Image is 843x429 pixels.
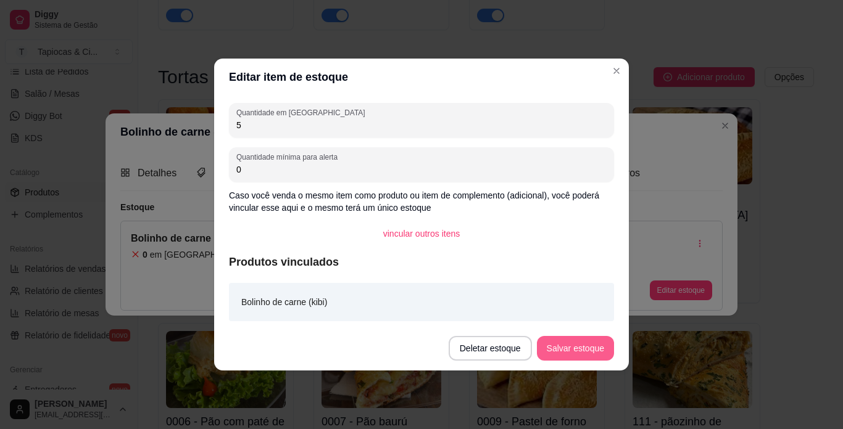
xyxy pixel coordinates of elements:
input: Quantidade mínima para alerta [236,163,607,176]
button: Salvar estoque [537,336,614,361]
button: vincular outros itens [373,221,470,246]
input: Quantidade em estoque [236,119,607,131]
button: Close [607,61,626,81]
label: Quantidade em [GEOGRAPHIC_DATA] [236,107,369,118]
article: Produtos vinculados [229,253,614,271]
article: Bolinho de carne (kibi) [241,295,327,309]
label: Quantidade mínima para alerta [236,152,342,162]
p: Caso você venda o mesmo item como produto ou item de complemento (adicional), você poderá vincula... [229,189,614,214]
header: Editar item de estoque [214,59,629,96]
button: Deletar estoque [449,336,532,361]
